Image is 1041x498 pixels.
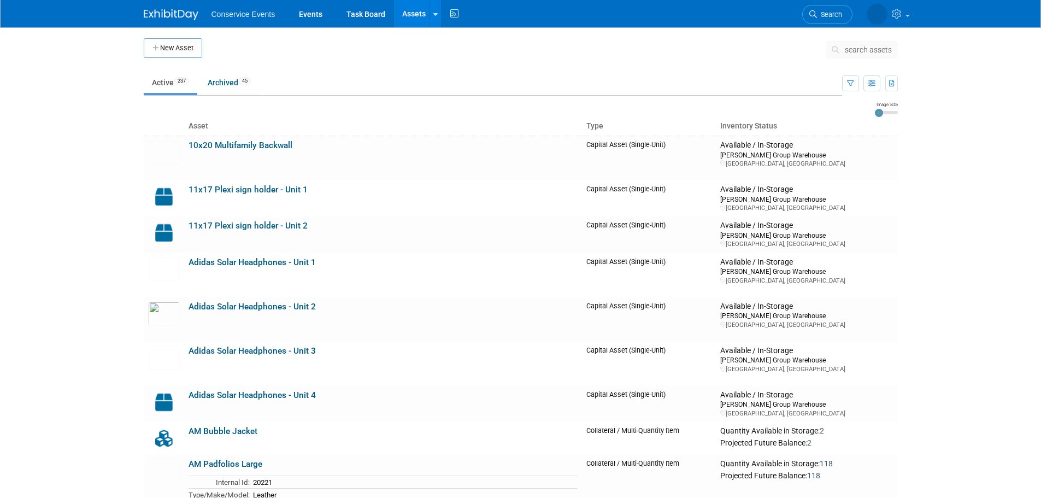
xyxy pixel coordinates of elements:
[189,346,316,356] a: Adidas Solar Headphones - Unit 3
[582,386,716,422] td: Capital Asset (Single-Unit)
[250,476,578,489] td: 20221
[720,346,893,356] div: Available / In-Storage
[189,257,316,267] a: Adidas Solar Headphones - Unit 1
[720,140,893,150] div: Available / In-Storage
[720,436,893,448] div: Projected Future Balance:
[807,471,820,480] span: 118
[144,9,198,20] img: ExhibitDay
[582,180,716,216] td: Capital Asset (Single-Unit)
[826,41,898,58] button: search assets
[582,216,716,253] td: Capital Asset (Single-Unit)
[189,302,316,312] a: Adidas Solar Headphones - Unit 2
[720,221,893,231] div: Available / In-Storage
[720,365,893,373] div: [GEOGRAPHIC_DATA], [GEOGRAPHIC_DATA]
[148,221,180,245] img: Capital-Asset-Icon-2.png
[720,240,893,248] div: [GEOGRAPHIC_DATA], [GEOGRAPHIC_DATA]
[720,185,893,195] div: Available / In-Storage
[174,77,189,85] span: 237
[720,150,893,160] div: [PERSON_NAME] Group Warehouse
[199,72,259,93] a: Archived45
[820,459,833,468] span: 118
[189,459,262,469] a: AM Padfolios Large
[148,185,180,209] img: Capital-Asset-Icon-2.png
[148,426,180,450] img: Collateral-Icon-2.png
[720,302,893,312] div: Available / In-Storage
[720,311,893,320] div: [PERSON_NAME] Group Warehouse
[720,321,893,329] div: [GEOGRAPHIC_DATA], [GEOGRAPHIC_DATA]
[845,45,892,54] span: search assets
[875,101,898,108] div: Image Size
[720,409,893,418] div: [GEOGRAPHIC_DATA], [GEOGRAPHIC_DATA]
[817,10,842,19] span: Search
[720,267,893,276] div: [PERSON_NAME] Group Warehouse
[239,77,251,85] span: 45
[144,38,202,58] button: New Asset
[582,253,716,297] td: Capital Asset (Single-Unit)
[211,10,275,19] span: Conservice Events
[720,231,893,240] div: [PERSON_NAME] Group Warehouse
[720,257,893,267] div: Available / In-Storage
[189,185,308,195] a: 11x17 Plexi sign holder - Unit 1
[148,390,180,414] img: Capital-Asset-Icon-2.png
[184,117,582,136] th: Asset
[189,221,308,231] a: 11x17 Plexi sign holder - Unit 2
[802,5,852,24] a: Search
[189,476,250,489] td: Internal Id:
[582,297,716,342] td: Capital Asset (Single-Unit)
[720,469,893,481] div: Projected Future Balance:
[720,277,893,285] div: [GEOGRAPHIC_DATA], [GEOGRAPHIC_DATA]
[582,342,716,386] td: Capital Asset (Single-Unit)
[189,140,292,150] a: 10x20 Multifamily Backwall
[720,355,893,365] div: [PERSON_NAME] Group Warehouse
[582,136,716,180] td: Capital Asset (Single-Unit)
[720,459,893,469] div: Quantity Available in Storage:
[582,422,716,455] td: Collateral / Multi-Quantity Item
[720,390,893,400] div: Available / In-Storage
[720,426,893,436] div: Quantity Available in Storage:
[144,72,197,93] a: Active237
[189,390,316,400] a: Adidas Solar Headphones - Unit 4
[720,204,893,212] div: [GEOGRAPHIC_DATA], [GEOGRAPHIC_DATA]
[820,426,824,435] span: 2
[720,160,893,168] div: [GEOGRAPHIC_DATA], [GEOGRAPHIC_DATA]
[582,117,716,136] th: Type
[807,438,811,447] span: 2
[720,400,893,409] div: [PERSON_NAME] Group Warehouse
[720,195,893,204] div: [PERSON_NAME] Group Warehouse
[867,4,887,25] img: Abby Reaves
[189,426,257,436] a: AM Bubble Jacket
